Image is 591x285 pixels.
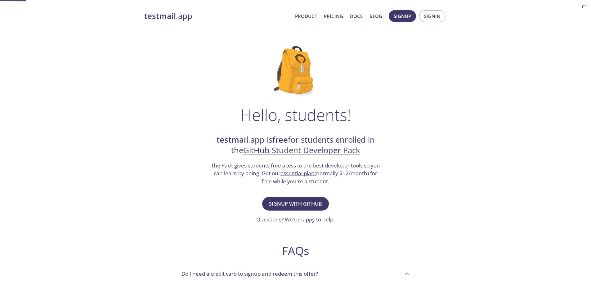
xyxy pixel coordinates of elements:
[240,105,351,124] h1: Hello, students!
[369,12,382,20] a: Blog
[144,11,176,21] strong: testmail
[272,134,288,145] strong: free
[280,170,315,177] a: essential plan
[419,10,445,22] button: Signin
[217,134,248,145] strong: testmail
[389,10,416,22] button: Signup
[181,270,318,278] p: Do I need a credit card to signup and redeem this offer?
[177,244,415,258] h2: FAQs
[269,199,322,208] span: Signup with GitHub
[210,162,381,185] h3: The Pack gives students free acess to the best developer tools so you can learn by doing. Get our...
[424,12,441,20] span: Signin
[210,135,381,156] h2: .app is for students enrolled in the
[350,12,363,20] a: Docs
[262,197,329,211] button: Signup with GitHub
[177,265,415,282] div: Do I need a credit card to signup and redeem this offer?
[243,145,360,156] a: GitHub Student Developer Pack
[256,216,335,224] h3: Questions? We're .
[144,11,290,21] a: testmail.app
[394,12,411,20] span: Signup
[299,216,333,223] a: happy to help
[295,12,317,20] a: Product
[324,12,343,20] a: Pricing
[274,46,317,96] img: github-student-backpack.png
